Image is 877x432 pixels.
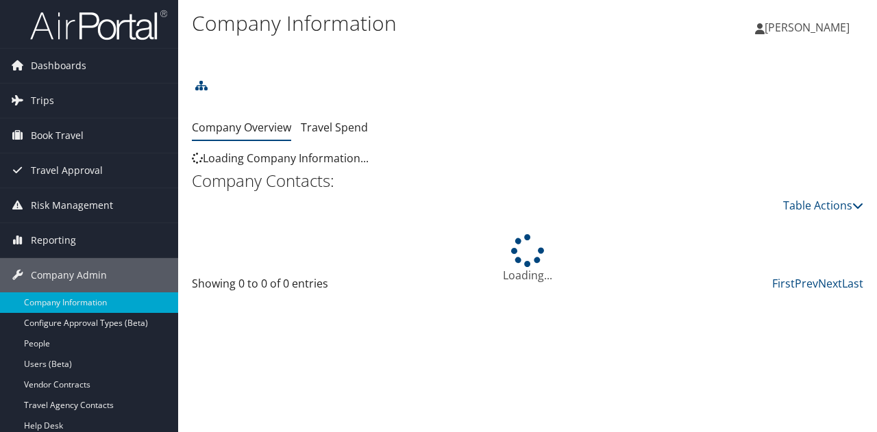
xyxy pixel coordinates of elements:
a: Table Actions [783,198,863,213]
span: Company Admin [31,258,107,292]
a: First [772,276,795,291]
h2: Company Contacts: [192,169,863,192]
span: [PERSON_NAME] [765,20,850,35]
a: Last [842,276,863,291]
span: Loading Company Information... [192,151,369,166]
a: Company Overview [192,120,291,135]
div: Loading... [192,234,863,283]
img: airportal-logo.png [30,9,167,41]
span: Trips [31,84,54,118]
span: Risk Management [31,188,113,223]
h1: Company Information [192,9,639,38]
span: Dashboards [31,49,86,83]
div: Showing 0 to 0 of 0 entries [192,275,345,298]
a: [PERSON_NAME] [755,7,863,48]
span: Reporting [31,223,76,257]
span: Book Travel [31,118,84,153]
a: Travel Spend [301,120,368,135]
span: Travel Approval [31,153,103,188]
a: Prev [795,276,818,291]
a: Next [818,276,842,291]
